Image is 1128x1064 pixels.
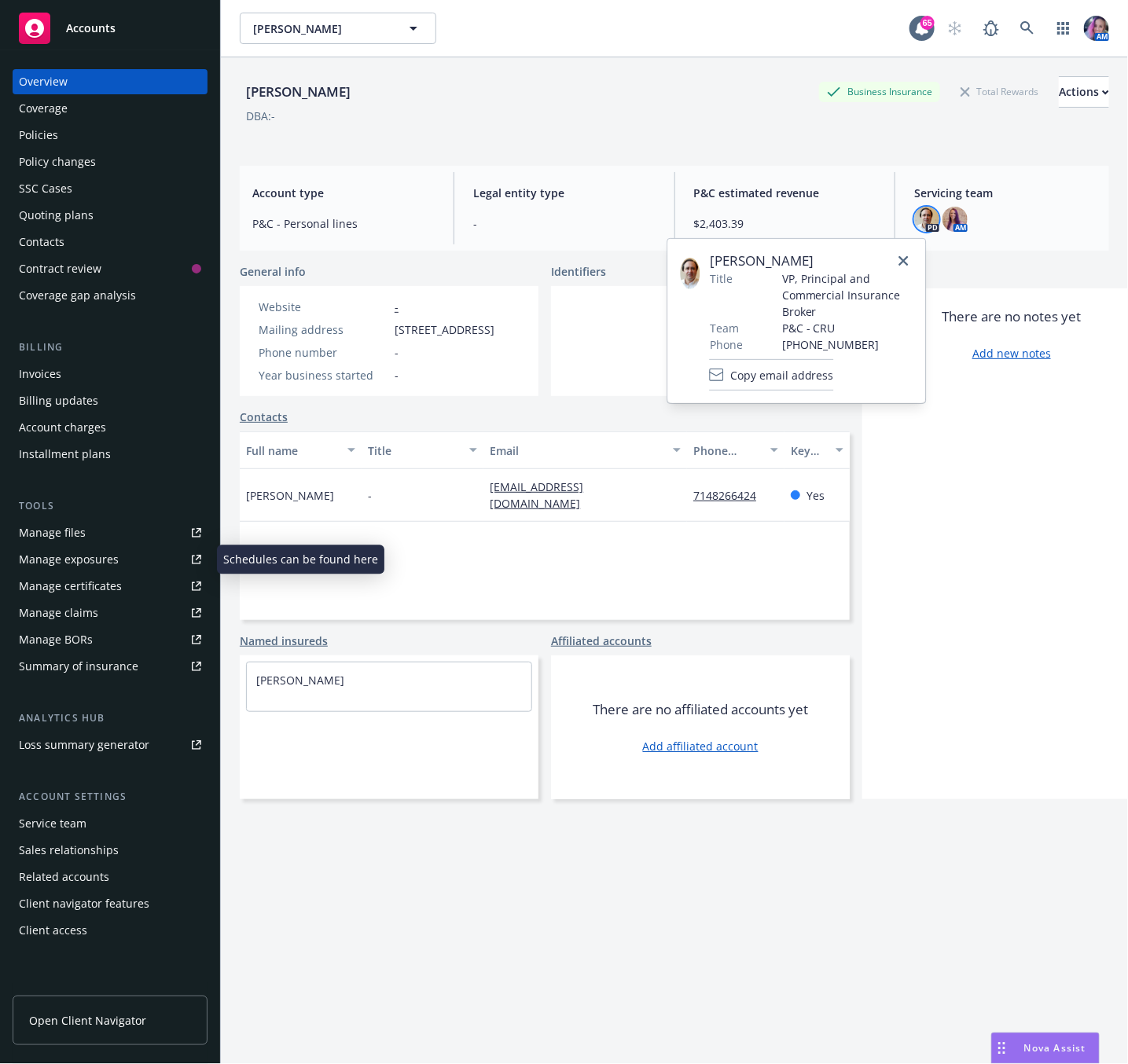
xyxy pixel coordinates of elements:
[13,256,208,281] a: Contract review
[483,431,687,469] button: Email
[1024,1041,1086,1055] span: Nova Assist
[710,270,733,287] span: Title
[19,600,98,626] div: Manage claims
[942,207,968,232] img: photo
[920,16,935,30] div: 65
[551,263,606,280] span: Identifiers
[19,123,58,148] div: Policies
[13,339,208,355] div: Billing
[13,732,208,758] a: Loss summary generator
[395,321,494,338] span: [STREET_ADDRESS]
[13,864,208,890] a: Related accounts
[368,487,372,504] span: -
[1048,13,1079,44] a: Switch app
[807,487,825,504] span: Yes
[19,149,96,174] div: Policy changes
[710,359,834,391] button: Copy email address
[13,176,208,201] a: SSC Cases
[19,654,138,679] div: Summary of insurance
[19,574,122,599] div: Manage certificates
[259,299,388,315] div: Website
[593,700,808,719] span: There are no affiliated accounts yet
[895,251,913,270] a: close
[66,22,116,35] span: Accounts
[259,367,388,383] div: Year business started
[246,487,334,504] span: [PERSON_NAME]
[29,1012,146,1029] span: Open Client Navigator
[1084,16,1109,41] img: photo
[19,891,149,916] div: Client navigator features
[13,498,208,514] div: Tools
[240,633,328,649] a: Named insureds
[782,320,913,336] span: P&C - CRU
[19,732,149,758] div: Loss summary generator
[914,207,939,232] img: photo
[19,547,119,572] div: Manage exposures
[490,479,593,511] a: [EMAIL_ADDRESS][DOMAIN_NAME]
[710,251,913,270] span: [PERSON_NAME]
[19,203,94,228] div: Quoting plans
[13,547,208,572] a: Manage exposures
[246,108,275,124] div: DBA: -
[13,627,208,652] a: Manage BORs
[13,838,208,863] a: Sales relationships
[362,431,483,469] button: Title
[240,263,306,280] span: General info
[13,96,208,121] a: Coverage
[13,69,208,94] a: Overview
[687,431,784,469] button: Phone number
[19,864,109,890] div: Related accounts
[13,6,208,50] a: Accounts
[259,321,388,338] div: Mailing address
[782,270,913,320] span: VP, Principal and Commercial Insurance Broker
[991,1033,1100,1064] button: Nova Assist
[13,918,208,943] a: Client access
[252,215,435,232] span: P&C - Personal lines
[19,442,111,467] div: Installment plans
[473,185,656,201] span: Legal entity type
[13,710,208,726] div: Analytics hub
[13,361,208,387] a: Invoices
[1059,77,1109,107] div: Actions
[13,229,208,255] a: Contacts
[395,299,399,314] a: -
[730,367,834,383] span: Copy email address
[246,442,338,459] div: Full name
[693,488,769,503] a: 7148266424
[782,336,913,353] span: [PHONE_NUMBER]
[972,345,1051,361] a: Add new notes
[240,409,288,425] a: Contacts
[13,789,208,805] div: Account settings
[13,520,208,545] a: Manage files
[19,811,86,836] div: Service team
[19,415,106,440] div: Account charges
[694,185,876,201] span: P&C estimated revenue
[19,520,86,545] div: Manage files
[240,13,436,44] button: [PERSON_NAME]
[976,13,1007,44] a: Report a Bug
[19,918,87,943] div: Client access
[939,13,971,44] a: Start snowing
[240,431,362,469] button: Full name
[1012,13,1043,44] a: Search
[13,149,208,174] a: Policy changes
[551,633,652,649] a: Affiliated accounts
[19,283,136,308] div: Coverage gap analysis
[19,176,72,201] div: SSC Cases
[19,96,68,121] div: Coverage
[13,654,208,679] a: Summary of insurance
[13,388,208,413] a: Billing updates
[694,215,876,232] span: $2,403.39
[19,388,98,413] div: Billing updates
[19,838,119,863] div: Sales relationships
[259,344,388,361] div: Phone number
[473,215,656,232] span: -
[953,82,1046,101] div: Total Rewards
[710,320,739,336] span: Team
[681,258,700,289] img: employee photo
[253,20,389,37] span: [PERSON_NAME]
[13,891,208,916] a: Client navigator features
[252,185,435,201] span: Account type
[19,69,68,94] div: Overview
